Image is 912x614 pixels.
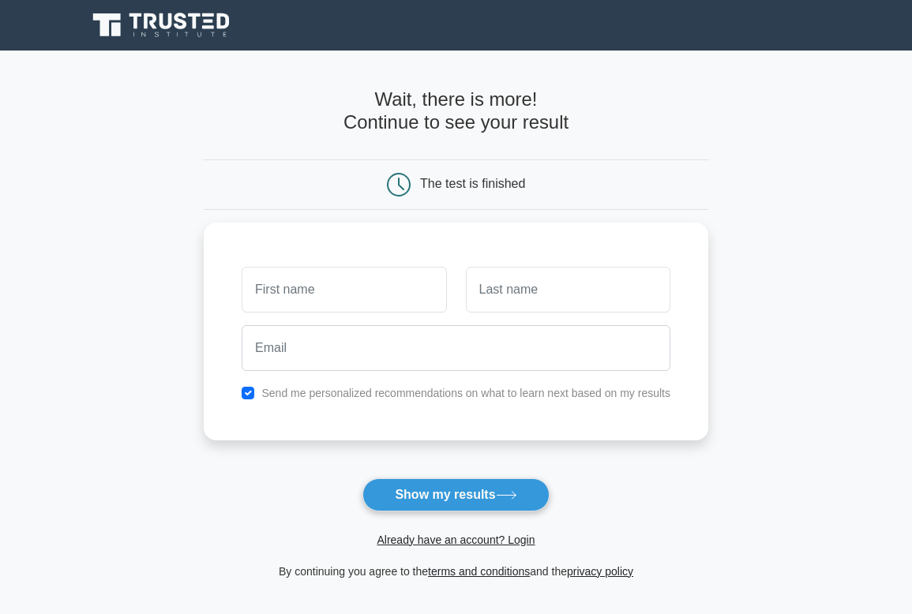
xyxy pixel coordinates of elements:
input: Email [242,325,670,371]
a: Already have an account? Login [377,534,535,546]
h4: Wait, there is more! Continue to see your result [204,88,708,133]
a: privacy policy [567,565,633,578]
button: Show my results [362,478,549,511]
input: Last name [466,267,670,313]
input: First name [242,267,446,313]
div: The test is finished [420,177,525,190]
div: By continuing you agree to the and the [194,562,718,581]
label: Send me personalized recommendations on what to learn next based on my results [261,387,670,399]
a: terms and conditions [428,565,530,578]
